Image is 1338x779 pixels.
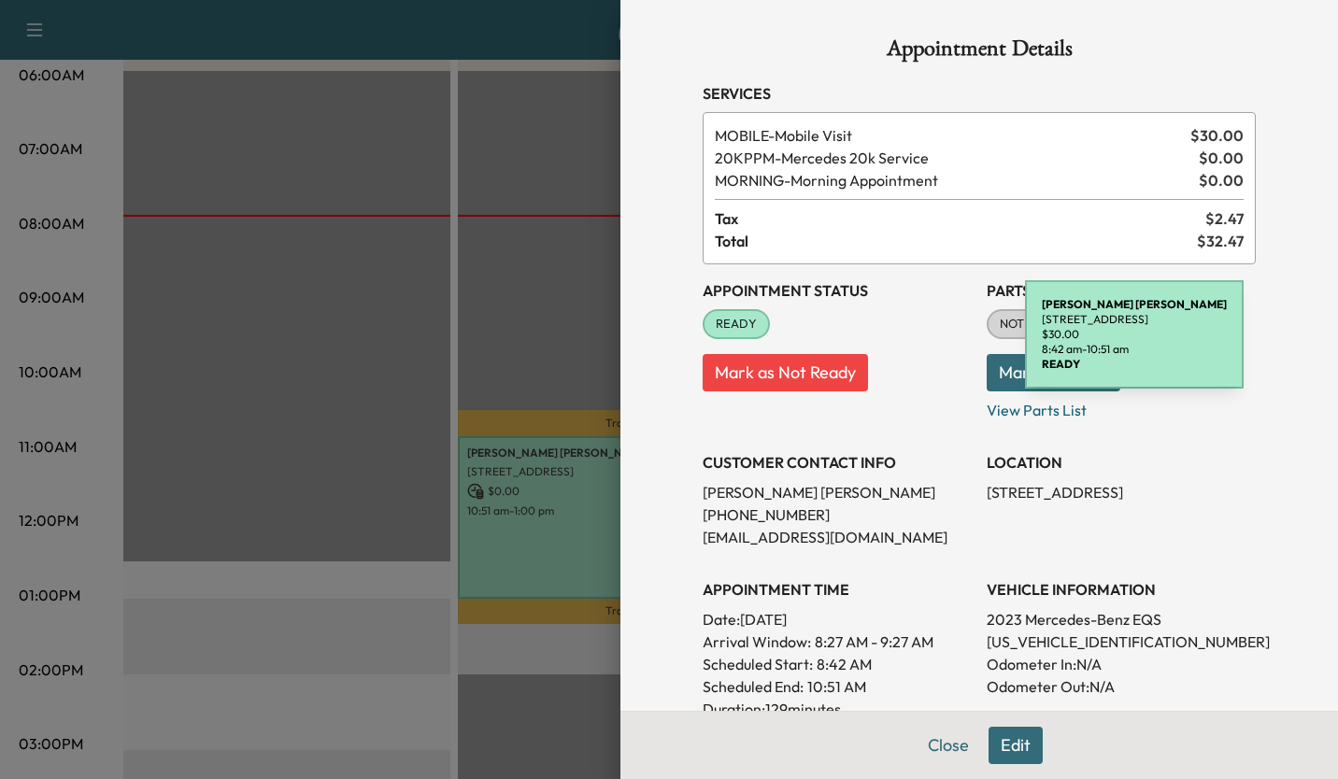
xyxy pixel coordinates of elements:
p: [STREET_ADDRESS] [987,481,1256,503]
span: Total [715,230,1197,252]
button: Close [916,727,981,764]
p: Date: [DATE] [703,608,972,630]
span: Tax [715,207,1205,230]
p: [US_VEHICLE_IDENTIFICATION_NUMBER] [987,630,1256,653]
h3: Parts Status [987,279,1256,302]
span: Mercedes 20k Service [715,147,1191,169]
span: $ 32.47 [1197,230,1244,252]
h3: LOCATION [987,451,1256,474]
span: Morning Appointment [715,169,1191,191]
h1: Appointment Details [703,37,1256,67]
button: Edit [989,727,1043,764]
span: $ 0.00 [1199,147,1244,169]
p: 10:51 AM [807,675,866,698]
p: Duration: 129 minutes [703,698,972,720]
p: Scheduled End: [703,675,804,698]
h3: APPOINTMENT TIME [703,578,972,601]
span: $ 30.00 [1190,124,1244,147]
button: Mark as Ready [987,354,1120,391]
p: [PERSON_NAME] [PERSON_NAME] [703,481,972,503]
p: 8:42 AM [817,653,872,675]
b: READY [1042,357,1080,371]
p: [EMAIL_ADDRESS][DOMAIN_NAME] [703,526,972,548]
p: $ 30.00 [1042,327,1227,342]
span: 8:27 AM - 9:27 AM [815,630,933,653]
h3: Appointment Status [703,279,972,302]
h3: VEHICLE INFORMATION [987,578,1256,601]
p: Arrival Window: [703,630,972,653]
h3: Services [703,82,1256,105]
button: Mark as Not Ready [703,354,868,391]
span: $ 0.00 [1199,169,1244,191]
h3: CUSTOMER CONTACT INFO [703,451,972,474]
p: [STREET_ADDRESS] [1042,312,1227,327]
p: View Parts List [987,391,1256,421]
span: READY [705,315,768,333]
p: [PHONE_NUMBER] [703,503,972,526]
b: [PERSON_NAME] [PERSON_NAME] [1042,297,1227,311]
p: Odometer In: N/A [987,653,1256,675]
p: 8:42 am - 10:51 am [1042,342,1227,357]
span: $ 2.47 [1205,207,1244,230]
span: Mobile Visit [715,124,1183,147]
p: Odometer Out: N/A [987,675,1256,698]
span: NOT READY [989,315,1079,333]
p: 2023 Mercedes-Benz EQS [987,608,1256,630]
p: Scheduled Start: [703,653,813,675]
